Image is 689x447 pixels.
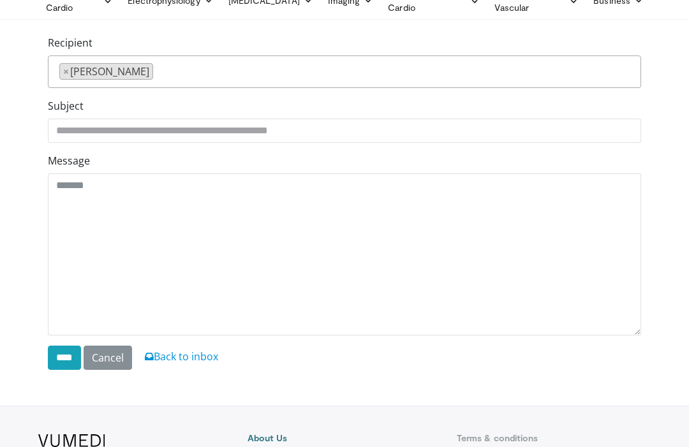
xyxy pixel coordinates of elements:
a: Cancel [84,346,132,370]
a: About Us [248,432,441,445]
label: Subject [48,99,84,114]
label: Recipient [48,36,93,51]
label: Message [48,154,90,169]
li: Mahmood Razavi [59,64,153,80]
span: × [63,64,69,80]
a: Terms & conditions [457,432,651,445]
a: Back to inbox [145,350,218,364]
